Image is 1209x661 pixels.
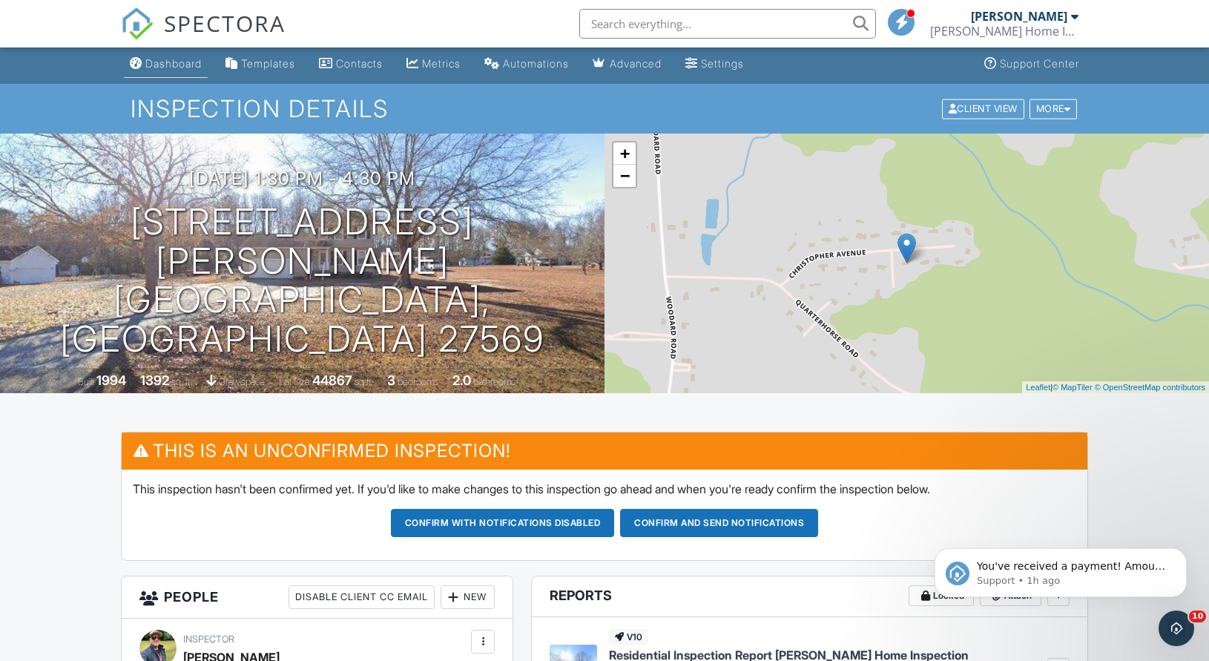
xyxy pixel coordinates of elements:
a: Settings [679,50,750,78]
div: 3 [387,372,395,388]
button: Confirm and send notifications [620,509,818,537]
div: [PERSON_NAME] [971,9,1067,24]
a: Advanced [587,50,668,78]
span: crawlspace [219,376,265,387]
div: More [1030,99,1078,119]
div: 1392 [140,372,169,388]
button: Confirm with notifications disabled [391,509,615,537]
div: New [441,585,495,609]
a: Support Center [978,50,1085,78]
span: Inspector [183,634,234,645]
iframe: Intercom notifications message [912,517,1209,621]
span: sq. ft. [171,376,192,387]
div: Automations [503,57,569,70]
div: | [1022,381,1209,394]
div: Settings [701,57,744,70]
div: Client View [942,99,1024,119]
span: SPECTORA [164,7,286,39]
h1: Inspection Details [131,96,1078,122]
span: bathrooms [473,376,515,387]
iframe: Intercom live chat [1159,611,1194,646]
div: Metrics [422,57,461,70]
a: Client View [940,102,1028,114]
span: 10 [1189,611,1206,622]
h3: This is an Unconfirmed Inspection! [122,433,1087,469]
a: Metrics [401,50,467,78]
div: 2.0 [452,372,471,388]
span: bedrooms [398,376,438,387]
div: J.B. Simpson Home Inspection [930,24,1078,39]
h3: People [122,576,513,619]
div: Dashboard [145,57,202,70]
span: Built [78,376,94,387]
div: 1994 [96,372,126,388]
a: Zoom out [613,165,636,187]
div: Support Center [1000,57,1079,70]
a: SPECTORA [121,20,286,51]
a: Zoom in [613,142,636,165]
img: The Best Home Inspection Software - Spectora [121,7,154,40]
a: Templates [220,50,301,78]
span: Lot Size [279,376,310,387]
h3: [DATE] 1:30 pm - 4:30 pm [189,168,415,188]
input: Search everything... [579,9,876,39]
div: Contacts [336,57,383,70]
a: © OpenStreetMap contributors [1095,383,1205,392]
a: Dashboard [124,50,208,78]
div: 44867 [312,372,352,388]
span: You've received a payment! Amount $400.00 Fee $11.30 Net $388.70 Transaction # pi_3SCTK5K7snlDGpR... [65,43,255,217]
div: Advanced [610,57,662,70]
a: © MapTiler [1052,383,1093,392]
span: sq.ft. [355,376,373,387]
h1: [STREET_ADDRESS][PERSON_NAME] [GEOGRAPHIC_DATA], [GEOGRAPHIC_DATA] 27569 [24,203,581,359]
a: Contacts [313,50,389,78]
p: Message from Support, sent 1h ago [65,57,256,70]
a: Automations (Basic) [478,50,575,78]
div: Templates [241,57,295,70]
a: Leaflet [1026,383,1050,392]
div: Disable Client CC Email [289,585,435,609]
p: This inspection hasn't been confirmed yet. If you'd like to make changes to this inspection go ah... [133,481,1076,497]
